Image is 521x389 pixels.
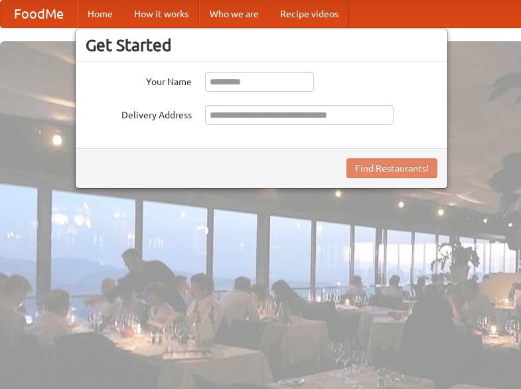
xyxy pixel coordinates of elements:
[269,1,349,27] a: Recipe videos
[123,1,199,27] a: How it works
[86,105,192,122] label: Delivery Address
[86,35,437,55] h3: Get Started
[86,72,192,88] label: Your Name
[1,1,77,27] a: FoodMe
[346,158,437,178] button: Find Restaurants!
[199,1,269,27] a: Who we are
[77,1,123,27] a: Home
